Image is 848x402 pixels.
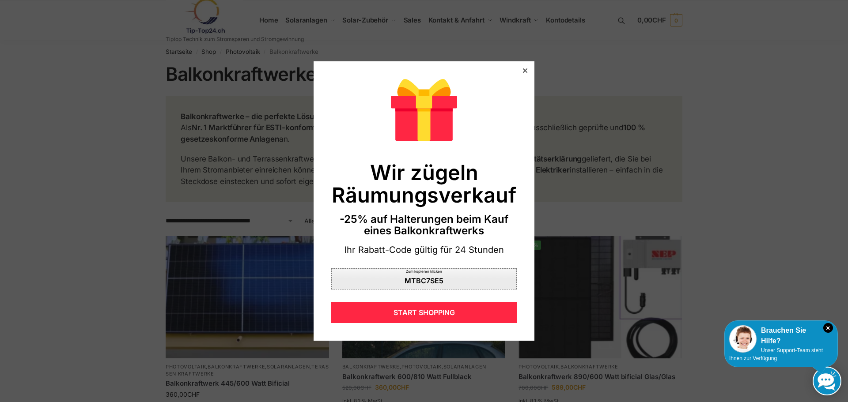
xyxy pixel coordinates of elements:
div: Ihr Rabatt-Code gültig für 24 Stunden [331,244,517,256]
i: Schließen [823,323,833,333]
span: Unser Support-Team steht Ihnen zur Verfügung [729,347,823,361]
div: MTBC7SE5 [405,277,443,284]
img: Customer service [729,325,757,353]
div: START SHOPPING [331,302,517,323]
div: Brauchen Sie Hilfe? [729,325,833,346]
div: -25% auf Halterungen beim Kauf eines Balkonkraftwerks [331,214,517,237]
div: Zum kopieren klicken [332,269,516,279]
div: Wir zügeln Räumungsverkauf [331,161,517,207]
div: Zum kopieren klickenMTBC7SE5 [331,268,517,289]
